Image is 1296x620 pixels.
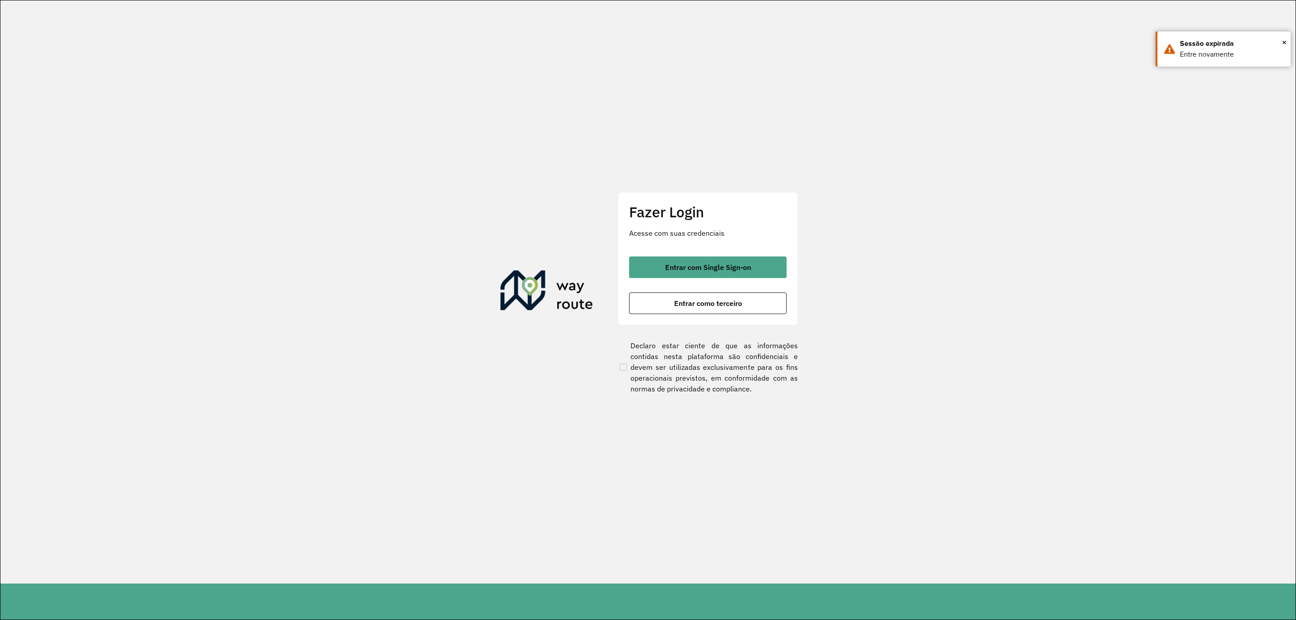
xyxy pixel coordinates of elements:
[1180,49,1284,60] div: Entre novamente
[1282,36,1287,49] span: ×
[674,300,742,307] span: Entrar como terceiro
[629,256,787,278] button: button
[618,340,798,394] label: Declaro estar ciente de que as informações contidas nesta plataforma são confidenciais e devem se...
[1180,38,1284,49] div: Sessão expirada
[665,264,751,271] span: Entrar com Single Sign-on
[1282,36,1287,49] button: Close
[629,203,787,220] h2: Fazer Login
[629,292,787,314] button: button
[629,228,787,238] p: Acesse com suas credenciais
[500,270,593,314] img: Roteirizador AmbevTech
